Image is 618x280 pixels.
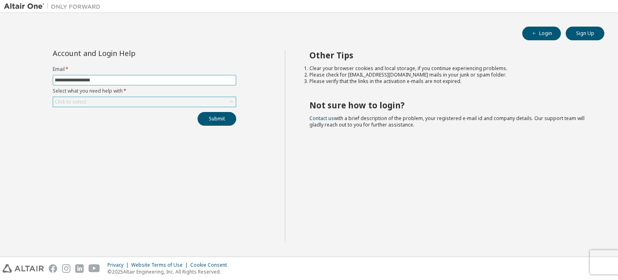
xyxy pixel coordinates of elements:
[309,72,590,78] li: Please check for [EMAIL_ADDRESS][DOMAIN_NAME] mails in your junk or spam folder.
[309,100,590,110] h2: Not sure how to login?
[566,27,604,40] button: Sign Up
[522,27,561,40] button: Login
[53,50,200,56] div: Account and Login Help
[309,115,334,122] a: Contact us
[53,97,236,107] div: Click to select
[62,264,70,273] img: instagram.svg
[55,99,86,105] div: Click to select
[309,50,590,60] h2: Other Tips
[49,264,57,273] img: facebook.svg
[198,112,236,126] button: Submit
[107,268,232,275] p: © 2025 Altair Engineering, Inc. All Rights Reserved.
[131,262,190,268] div: Website Terms of Use
[89,264,100,273] img: youtube.svg
[309,115,585,128] span: with a brief description of the problem, your registered e-mail id and company details. Our suppo...
[53,88,236,94] label: Select what you need help with
[4,2,105,10] img: Altair One
[107,262,131,268] div: Privacy
[53,66,236,73] label: Email
[75,264,84,273] img: linkedin.svg
[309,65,590,72] li: Clear your browser cookies and local storage, if you continue experiencing problems.
[190,262,232,268] div: Cookie Consent
[309,78,590,85] li: Please verify that the links in the activation e-mails are not expired.
[2,264,44,273] img: altair_logo.svg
